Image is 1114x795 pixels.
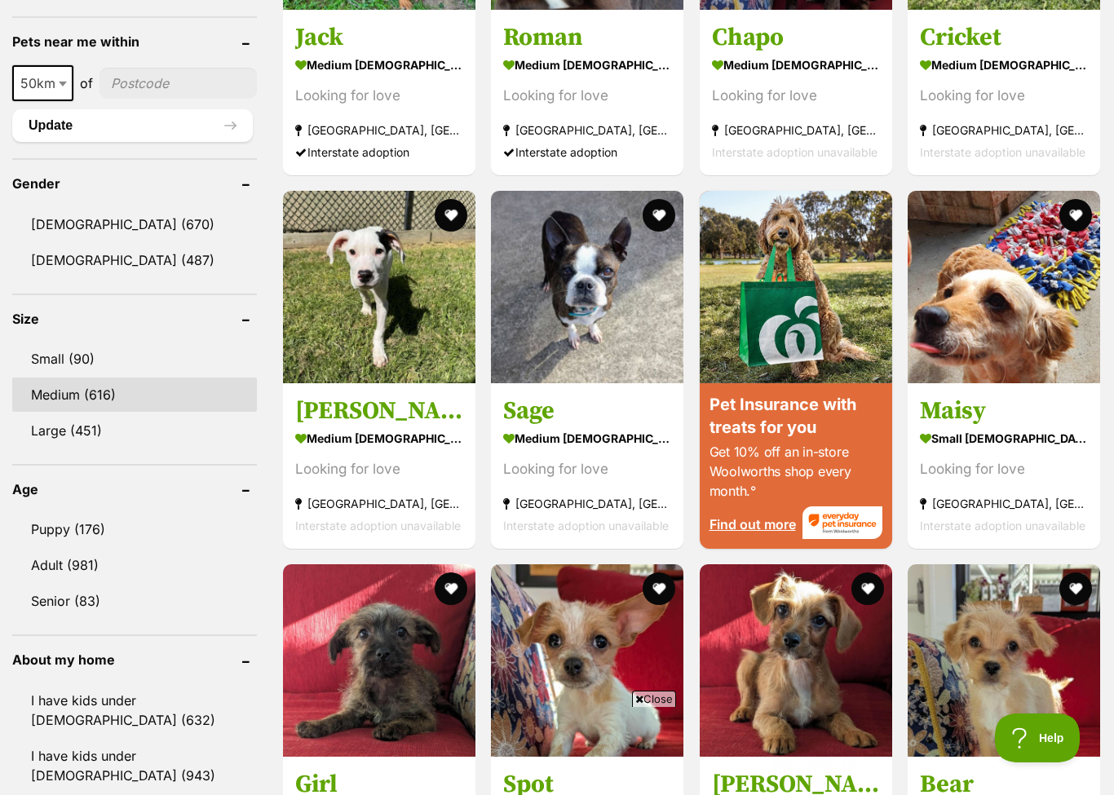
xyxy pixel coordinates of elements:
img: Maisy - Cavalier King Charles Spaniel Dog [908,191,1100,383]
h3: [PERSON_NAME] [295,395,463,426]
img: Girl - Chihuahua x Cavalier King Charles Spaniel Dog [283,564,475,757]
div: Interstate adoption [295,141,463,163]
span: Interstate adoption unavailable [295,519,461,532]
button: favourite [851,572,884,605]
a: Medium (616) [12,378,257,412]
strong: medium [DEMOGRAPHIC_DATA] Dog [295,426,463,450]
a: Roman medium [DEMOGRAPHIC_DATA] Dog Looking for love [GEOGRAPHIC_DATA], [GEOGRAPHIC_DATA] Interst... [491,10,683,175]
a: Maisy small [DEMOGRAPHIC_DATA] Dog Looking for love [GEOGRAPHIC_DATA], [GEOGRAPHIC_DATA] Intersta... [908,383,1100,549]
strong: medium [DEMOGRAPHIC_DATA] Dog [295,53,463,77]
strong: medium [DEMOGRAPHIC_DATA] Dog [712,53,880,77]
span: of [80,73,93,93]
span: Interstate adoption unavailable [920,145,1085,159]
img: Archie - Chihuahua x Cavalier King Charles Spaniel Dog [700,564,892,757]
a: [PERSON_NAME] medium [DEMOGRAPHIC_DATA] Dog Looking for love [GEOGRAPHIC_DATA], [GEOGRAPHIC_DATA]... [283,383,475,549]
span: Interstate adoption unavailable [920,519,1085,532]
div: Looking for love [503,85,671,107]
strong: [GEOGRAPHIC_DATA], [GEOGRAPHIC_DATA] [712,119,880,141]
img: Pippin - Beagle x Irish Wolfhound Dog [283,191,475,383]
a: I have kids under [DEMOGRAPHIC_DATA] (632) [12,683,257,737]
strong: [GEOGRAPHIC_DATA], [GEOGRAPHIC_DATA] [920,492,1088,515]
button: favourite [435,572,467,605]
iframe: Help Scout Beacon - Open [995,713,1081,762]
div: Looking for love [712,85,880,107]
a: Adult (981) [12,548,257,582]
iframe: Advertisement [260,713,854,787]
strong: [GEOGRAPHIC_DATA], [GEOGRAPHIC_DATA] [295,119,463,141]
strong: [GEOGRAPHIC_DATA], [GEOGRAPHIC_DATA] [295,492,463,515]
span: 50km [12,65,73,101]
button: favourite [643,572,676,605]
a: Senior (83) [12,584,257,618]
div: Looking for love [920,85,1088,107]
strong: [GEOGRAPHIC_DATA], [GEOGRAPHIC_DATA] [920,119,1088,141]
button: favourite [1059,199,1092,232]
button: Update [12,109,253,142]
button: favourite [435,199,467,232]
input: postcode [99,68,257,99]
a: Small (90) [12,342,257,376]
div: Interstate adoption [503,141,671,163]
div: Looking for love [920,458,1088,480]
header: Pets near me within [12,34,257,49]
strong: medium [DEMOGRAPHIC_DATA] Dog [503,426,671,450]
span: 50km [14,72,72,95]
h3: Roman [503,22,671,53]
strong: [GEOGRAPHIC_DATA], [GEOGRAPHIC_DATA] [503,119,671,141]
header: Gender [12,176,257,191]
a: [DEMOGRAPHIC_DATA] (487) [12,243,257,277]
header: Age [12,482,257,497]
a: Puppy (176) [12,512,257,546]
span: Interstate adoption unavailable [503,519,669,532]
h3: Cricket [920,22,1088,53]
header: About my home [12,652,257,667]
button: favourite [643,199,676,232]
a: [DEMOGRAPHIC_DATA] (670) [12,207,257,241]
a: I have kids under [DEMOGRAPHIC_DATA] (943) [12,739,257,793]
button: favourite [1059,572,1092,605]
a: Jack medium [DEMOGRAPHIC_DATA] Dog Looking for love [GEOGRAPHIC_DATA], [GEOGRAPHIC_DATA] Intersta... [283,10,475,175]
a: Sage medium [DEMOGRAPHIC_DATA] Dog Looking for love [GEOGRAPHIC_DATA], [GEOGRAPHIC_DATA] Intersta... [491,383,683,549]
strong: [GEOGRAPHIC_DATA], [GEOGRAPHIC_DATA] [503,492,671,515]
a: Large (451) [12,413,257,448]
span: Close [632,691,676,707]
h3: Maisy [920,395,1088,426]
img: Bear - Chihuahua x Cavalier King Charles Spaniel Dog [908,564,1100,757]
a: Cricket medium [DEMOGRAPHIC_DATA] Dog Looking for love [GEOGRAPHIC_DATA], [GEOGRAPHIC_DATA] Inter... [908,10,1100,175]
h3: Sage [503,395,671,426]
strong: small [DEMOGRAPHIC_DATA] Dog [920,426,1088,450]
div: Looking for love [295,85,463,107]
div: Looking for love [295,458,463,480]
img: Sage - Boston Terrier Dog [491,191,683,383]
div: Looking for love [503,458,671,480]
h3: Jack [295,22,463,53]
header: Size [12,311,257,326]
strong: medium [DEMOGRAPHIC_DATA] Dog [503,53,671,77]
strong: medium [DEMOGRAPHIC_DATA] Dog [920,53,1088,77]
img: Spot - Chihuahua x Cavalier King Charles Spaniel Dog [491,564,683,757]
span: Interstate adoption unavailable [712,145,877,159]
h3: Chapo [712,22,880,53]
a: Chapo medium [DEMOGRAPHIC_DATA] Dog Looking for love [GEOGRAPHIC_DATA], [GEOGRAPHIC_DATA] Interst... [700,10,892,175]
